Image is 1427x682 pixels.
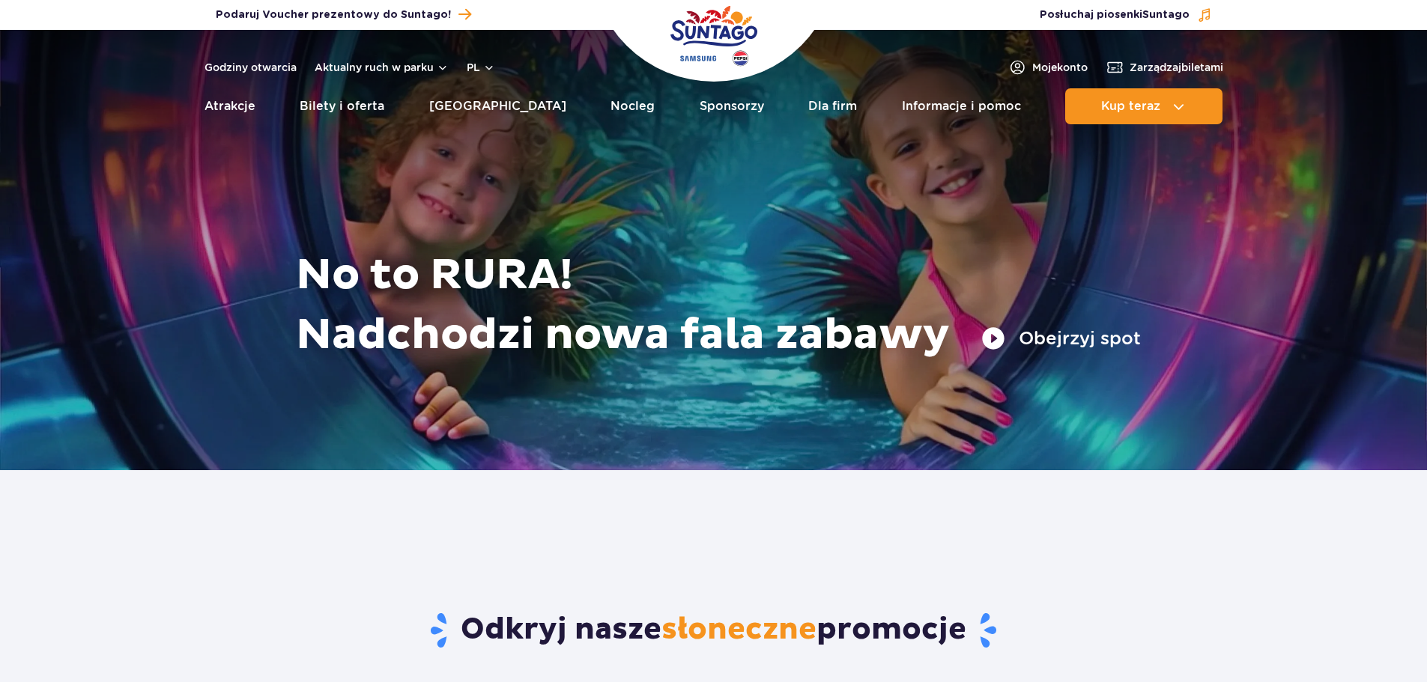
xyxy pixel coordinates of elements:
[296,246,1141,365] h1: No to RURA! Nadchodzi nowa fala zabawy
[1130,60,1223,75] span: Zarządzaj biletami
[1101,100,1160,113] span: Kup teraz
[1065,88,1223,124] button: Kup teraz
[1040,7,1190,22] span: Posłuchaj piosenki
[1040,7,1212,22] button: Posłuchaj piosenkiSuntago
[467,60,495,75] button: pl
[204,60,297,75] a: Godziny otwarcia
[808,88,857,124] a: Dla firm
[216,4,471,25] a: Podaruj Voucher prezentowy do Suntago!
[661,611,816,648] span: słoneczne
[1032,60,1088,75] span: Moje konto
[1008,58,1088,76] a: Mojekonto
[1106,58,1223,76] a: Zarządzajbiletami
[300,88,384,124] a: Bilety i oferta
[275,611,1152,650] h2: Odkryj nasze promocje
[981,326,1141,350] button: Obejrzyj spot
[1142,10,1190,20] span: Suntago
[204,88,255,124] a: Atrakcje
[700,88,764,124] a: Sponsorzy
[902,88,1021,124] a: Informacje i pomoc
[216,7,451,22] span: Podaruj Voucher prezentowy do Suntago!
[611,88,655,124] a: Nocleg
[429,88,566,124] a: [GEOGRAPHIC_DATA]
[315,61,449,73] button: Aktualny ruch w parku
